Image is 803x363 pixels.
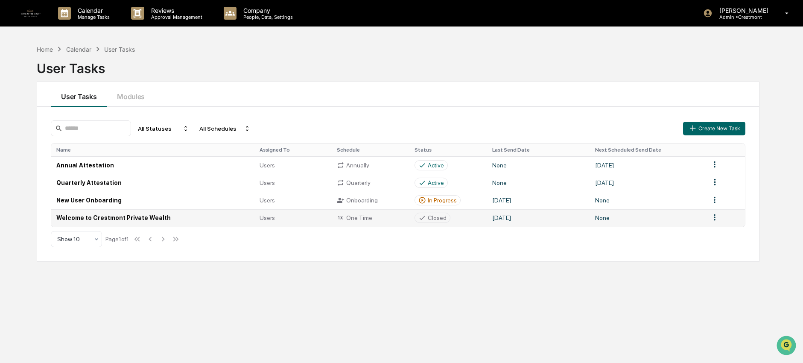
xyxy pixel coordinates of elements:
td: None [590,209,705,227]
span: Users [260,179,275,186]
button: User Tasks [51,82,107,107]
th: Next Scheduled Send Date [590,143,705,156]
div: All Schedules [196,122,254,135]
td: [DATE] [590,156,705,174]
td: [DATE] [590,174,705,191]
td: None [487,174,590,191]
td: Annual Attestation [51,156,254,174]
span: Users [260,162,275,169]
td: None [590,192,705,209]
td: [DATE] [487,209,590,227]
div: In Progress [428,197,457,204]
th: Last Send Date [487,143,590,156]
td: Welcome to Crestmont Private Wealth [51,209,254,227]
th: Status [409,143,487,156]
iframe: Open customer support [776,335,799,358]
div: User Tasks [37,54,759,76]
div: Home [37,46,53,53]
p: Calendar [71,7,114,14]
span: Preclearance [17,108,55,116]
div: 🗄️ [62,108,69,115]
div: Page 1 of 1 [105,236,129,243]
span: Data Lookup [17,124,54,132]
div: Closed [428,214,447,221]
a: 🔎Data Lookup [5,120,57,136]
span: Pylon [85,145,103,151]
a: 🖐️Preclearance [5,104,58,120]
div: Onboarding [337,196,404,204]
span: Users [260,214,275,221]
div: We're available if you need us! [29,74,108,81]
div: Active [428,179,444,186]
span: Attestations [70,108,106,116]
p: [PERSON_NAME] [712,7,773,14]
td: None [487,156,590,174]
div: Calendar [66,46,91,53]
div: One Time [337,214,404,222]
div: 🔎 [9,125,15,132]
td: New User Onboarding [51,192,254,209]
span: Users [260,197,275,204]
td: [DATE] [487,192,590,209]
p: Approval Management [144,14,207,20]
button: Modules [107,82,155,107]
p: Reviews [144,7,207,14]
div: User Tasks [104,46,135,53]
p: How can we help? [9,18,155,32]
img: 1746055101610-c473b297-6a78-478c-a979-82029cc54cd1 [9,65,24,81]
img: logo [20,3,41,23]
button: Start new chat [145,68,155,78]
a: 🗄️Attestations [58,104,109,120]
p: People, Data, Settings [237,14,297,20]
td: Quarterly Attestation [51,174,254,191]
div: Start new chat [29,65,140,74]
div: 🖐️ [9,108,15,115]
p: Company [237,7,297,14]
div: Quarterly [337,179,404,187]
a: Powered byPylon [60,144,103,151]
button: Create New Task [683,122,745,135]
div: Annually [337,161,404,169]
p: Manage Tasks [71,14,114,20]
th: Name [51,143,254,156]
div: All Statuses [134,122,193,135]
th: Schedule [332,143,409,156]
p: Admin • Crestmont [712,14,773,20]
div: Active [428,162,444,169]
th: Assigned To [254,143,332,156]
